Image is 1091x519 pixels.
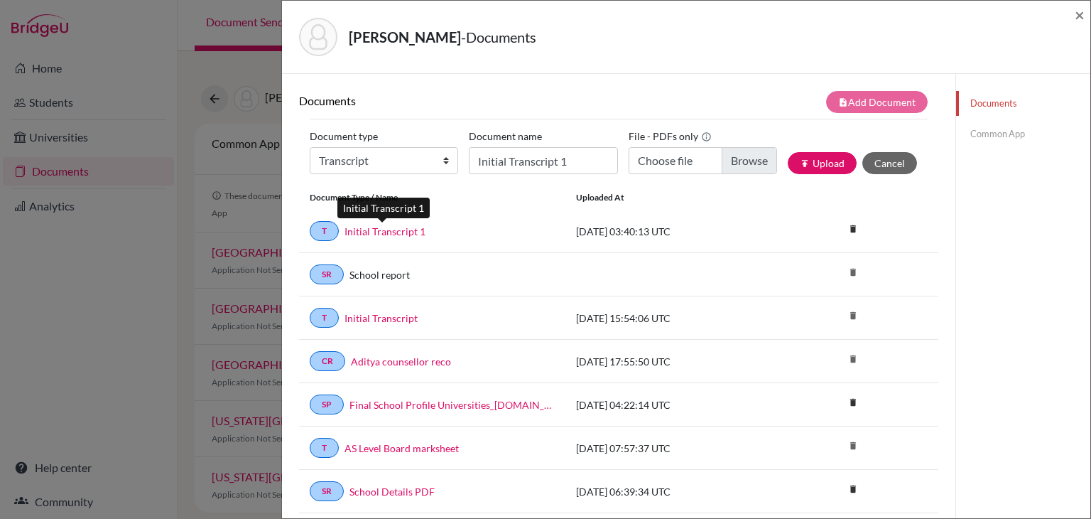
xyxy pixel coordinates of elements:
i: delete [842,478,864,500]
div: [DATE] 15:54:06 UTC [565,311,778,326]
div: Document Type / Name [299,191,565,204]
a: Final School Profile Universities_[DOMAIN_NAME]_wide [349,397,555,412]
div: [DATE] 06:39:34 UTC [565,484,778,499]
a: delete [842,481,864,500]
div: [DATE] 07:57:37 UTC [565,441,778,456]
a: T [310,438,339,458]
a: Initial Transcript 1 [344,224,425,239]
div: [DATE] 04:22:14 UTC [565,397,778,412]
i: delete [842,392,864,413]
a: delete [842,394,864,413]
span: - Documents [461,28,536,46]
button: Cancel [862,152,917,174]
a: Documents [956,91,1090,116]
a: SR [310,481,344,501]
a: Initial Transcript [344,311,418,326]
button: publishUpload [788,152,857,174]
a: SP [310,395,344,414]
a: Aditya counsellor reco [351,354,451,369]
label: Document type [310,125,378,147]
a: delete [842,220,864,240]
div: [DATE] 17:55:50 UTC [565,354,778,369]
h6: Documents [299,94,619,107]
div: [DATE] 03:40:13 UTC [565,224,778,239]
a: CR [310,351,345,371]
i: publish [800,159,810,168]
i: note_add [838,97,848,107]
button: note_addAdd Document [826,91,928,113]
a: School Details PDF [349,484,435,499]
a: AS Level Board marksheet [344,441,459,456]
a: SR [310,264,344,284]
a: T [310,308,339,328]
label: Document name [469,125,542,147]
i: delete [842,435,864,456]
a: T [310,221,339,241]
button: Close [1075,6,1085,23]
i: delete [842,262,864,283]
a: Common App [956,122,1090,146]
i: delete [842,348,864,370]
i: delete [842,218,864,240]
i: delete [842,305,864,326]
strong: [PERSON_NAME] [349,28,461,46]
label: File - PDFs only [629,125,712,147]
span: × [1075,4,1085,25]
div: Uploaded at [565,191,778,204]
div: Initial Transcript 1 [337,198,430,218]
a: School report [349,267,410,282]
